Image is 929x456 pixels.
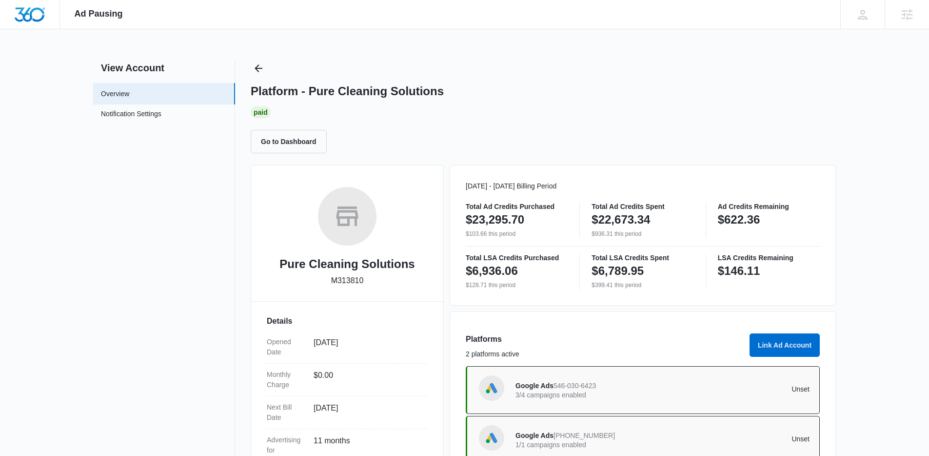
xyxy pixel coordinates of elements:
[484,381,499,395] img: Google Ads
[466,366,820,414] a: Google AdsGoogle Ads546-030-64233/4 campaigns enabledUnset
[267,315,428,327] h3: Details
[718,212,760,228] p: $622.36
[314,402,420,423] dd: [DATE]
[251,106,271,118] div: Paid
[515,392,663,398] p: 3/4 campaigns enabled
[331,275,364,287] p: M313810
[267,331,428,364] div: Opened Date[DATE]
[515,382,553,390] span: Google Ads
[267,435,306,456] dt: Advertising for
[101,89,129,99] a: Overview
[718,203,820,210] p: Ad Credits Remaining
[251,137,333,145] a: Go to Dashboard
[279,255,415,273] h2: Pure Cleaning Solutions
[314,370,420,390] dd: $0.00
[515,441,663,448] p: 1/1 campaigns enabled
[592,263,644,279] p: $6,789.95
[466,181,820,191] p: [DATE] - [DATE] Billing Period
[750,333,820,357] button: Link Ad Account
[592,281,693,290] p: $399.41 this period
[101,109,161,122] a: Notification Settings
[251,61,266,76] button: Back
[267,402,306,423] dt: Next Bill Date
[267,370,306,390] dt: Monthly Charge
[592,212,650,228] p: $22,673.34
[466,333,744,345] h3: Platforms
[592,203,693,210] p: Total Ad Credits Spent
[553,382,596,390] span: 546-030-6423
[267,337,306,357] dt: Opened Date
[466,212,524,228] p: $23,295.70
[251,130,327,153] button: Go to Dashboard
[466,281,568,290] p: $128.71 this period
[466,229,568,238] p: $103.66 this period
[553,432,615,439] span: [PHONE_NUMBER]
[466,349,744,359] p: 2 platforms active
[267,364,428,396] div: Monthly Charge$0.00
[592,229,693,238] p: $936.31 this period
[251,84,444,99] h1: Platform - Pure Cleaning Solutions
[592,254,693,261] p: Total LSA Credits Spent
[663,435,810,442] p: Unset
[314,337,420,357] dd: [DATE]
[314,435,420,456] dd: 11 months
[75,9,123,19] span: Ad Pausing
[484,431,499,445] img: Google Ads
[466,263,518,279] p: $6,936.06
[718,263,760,279] p: $146.11
[718,254,820,261] p: LSA Credits Remaining
[515,432,553,439] span: Google Ads
[466,254,568,261] p: Total LSA Credits Purchased
[466,203,568,210] p: Total Ad Credits Purchased
[663,386,810,393] p: Unset
[93,61,235,75] h2: View Account
[267,396,428,429] div: Next Bill Date[DATE]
